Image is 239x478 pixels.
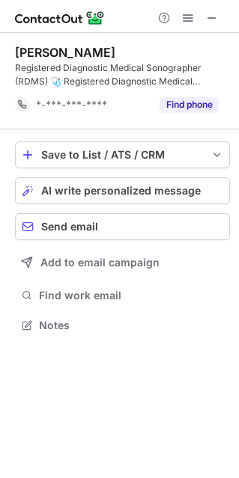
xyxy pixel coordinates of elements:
[15,315,230,336] button: Notes
[41,185,201,197] span: AI write personalized message
[39,319,224,332] span: Notes
[15,141,230,168] button: save-profile-one-click
[160,97,219,112] button: Reveal Button
[15,45,115,60] div: [PERSON_NAME]
[41,149,204,161] div: Save to List / ATS / CRM
[15,213,230,240] button: Send email
[15,249,230,276] button: Add to email campaign
[39,289,224,302] span: Find work email
[15,177,230,204] button: AI write personalized message
[15,61,230,88] div: Registered Diagnostic Medical Sonographer (RDMS) 🩺 Registered Diagnostic Medical Sonographer | AR...
[15,9,105,27] img: ContactOut v5.3.10
[40,257,160,269] span: Add to email campaign
[15,285,230,306] button: Find work email
[41,221,98,233] span: Send email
